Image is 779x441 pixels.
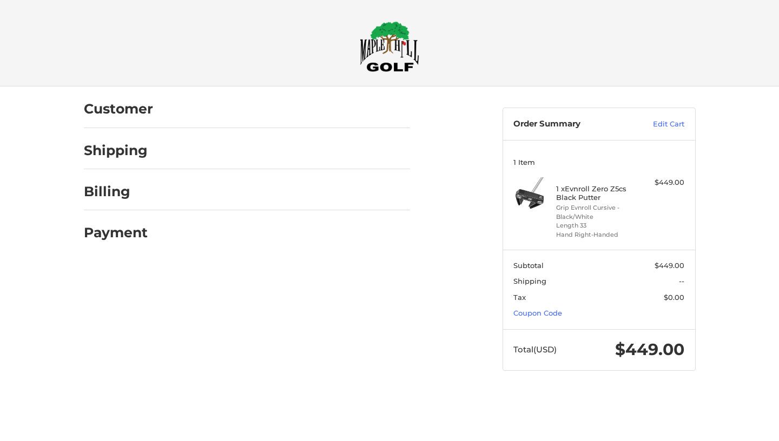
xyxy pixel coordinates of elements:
[556,184,639,202] h4: 1 x Evnroll Zero Z5cs Black Putter
[556,230,639,239] li: Hand Right-Handed
[84,183,147,200] h2: Billing
[513,119,630,130] h3: Order Summary
[615,339,684,359] span: $449.00
[513,158,684,166] h3: 1 Item
[690,412,779,441] iframe: Google Customer Reviews
[513,344,557,355] span: Total (USD)
[655,261,684,270] span: $449.00
[84,224,148,241] h2: Payment
[513,293,526,302] span: Tax
[84,101,153,117] h2: Customer
[642,177,684,188] div: $449.00
[664,293,684,302] span: $0.00
[513,261,544,270] span: Subtotal
[630,119,684,130] a: Edit Cart
[513,309,562,317] a: Coupon Code
[513,277,546,285] span: Shipping
[84,142,148,159] h2: Shipping
[360,21,419,72] img: Maple Hill Golf
[556,203,639,221] li: Grip Evnroll Cursive - Black/White
[556,221,639,230] li: Length 33
[679,277,684,285] span: --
